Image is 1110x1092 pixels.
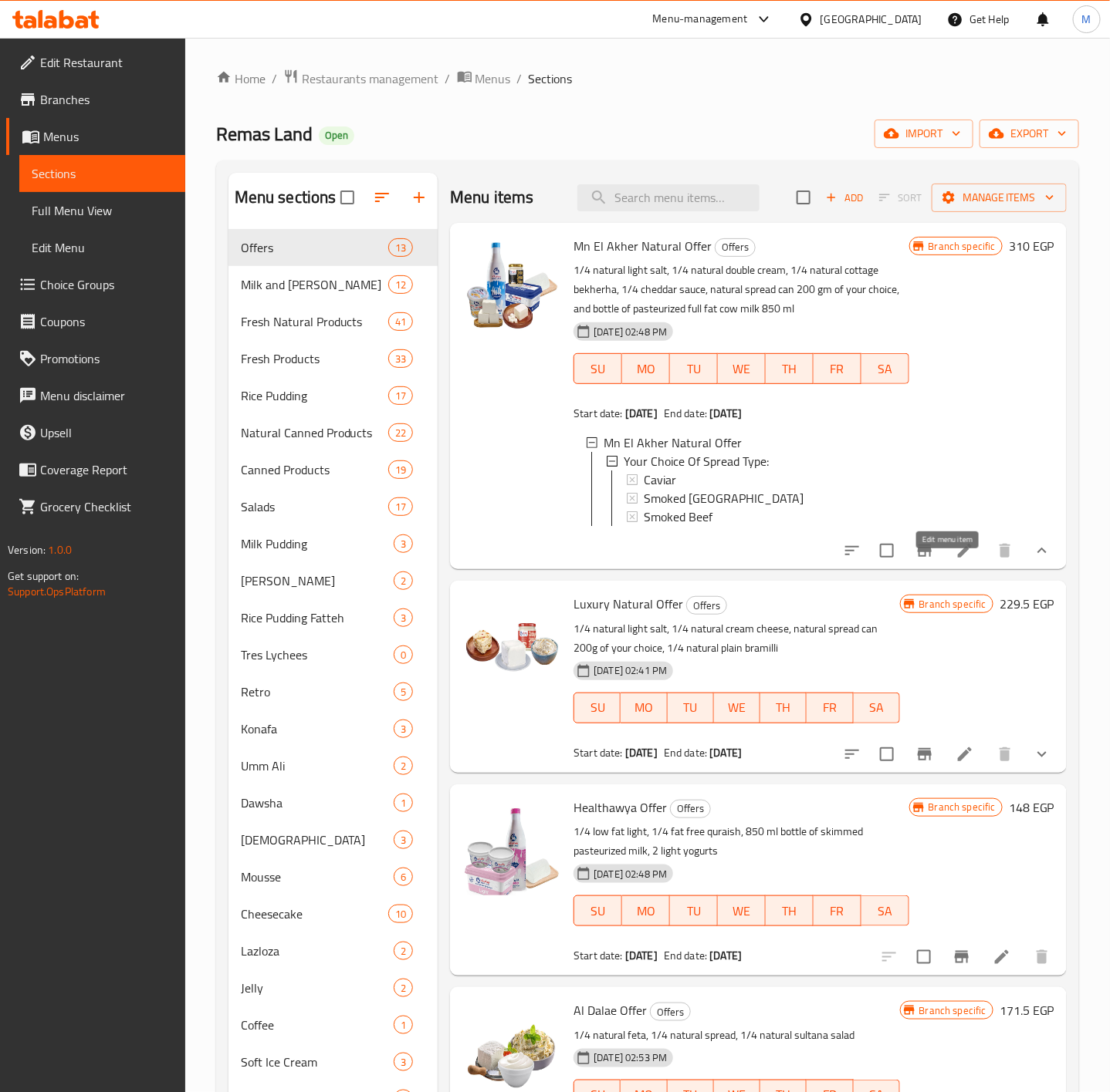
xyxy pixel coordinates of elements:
[48,540,72,560] span: 1.0.0
[766,353,814,384] button: TH
[19,229,185,266] a: Edit Menu
[241,386,388,405] span: Rice Pudding
[319,126,354,145] div: Open
[40,386,173,405] span: Menu disclaimer
[574,822,909,861] p: 1/4 low fat light, 1/4 fat free quraish, 850 ml bottle of skimmed pasteurized milk, 2 light yogurts
[40,53,173,72] span: Edit Restaurant
[241,1016,394,1034] span: Coffee
[854,693,900,723] button: SA
[331,181,364,214] span: Select all sections
[577,184,760,211] input: search
[475,69,511,88] span: Menus
[628,358,664,380] span: MO
[906,736,943,773] button: Branch-specific-item
[389,278,412,292] span: 12
[394,794,413,812] div: items
[241,757,394,775] span: Umm Ali
[766,895,814,926] button: TH
[767,696,800,719] span: TH
[319,129,354,142] span: Open
[241,608,394,627] span: Rice Pudding Fatteh
[394,868,413,886] div: items
[228,377,438,414] div: Rice Pudding17
[394,685,412,699] span: 5
[1000,999,1054,1021] h6: 171.5 EGP
[241,534,394,553] div: Milk Pudding
[40,460,173,479] span: Coverage Report
[651,1003,690,1021] span: Offers
[1033,745,1051,763] svg: Show Choices
[388,460,413,479] div: items
[241,460,388,479] span: Canned Products
[228,229,438,266] div: Offers13
[772,900,807,922] span: TH
[241,645,394,664] div: Tres Lychees
[574,592,683,615] span: Luxury Natural Offer
[574,796,667,819] span: Healthawya Offer
[228,562,438,599] div: [PERSON_NAME]2
[235,186,337,209] h2: Menu sections
[8,566,79,586] span: Get support on:
[228,969,438,1006] div: Jelly2
[676,358,712,380] span: TU
[40,349,173,368] span: Promotions
[394,611,412,625] span: 3
[821,11,922,28] div: [GEOGRAPHIC_DATA]
[956,745,974,763] a: Edit menu item
[664,403,707,423] span: End date:
[394,1016,413,1034] div: items
[241,794,394,812] span: Dawsha
[389,352,412,366] span: 33
[388,349,413,368] div: items
[241,682,394,701] div: Retro
[664,743,707,763] span: End date:
[668,693,714,723] button: TU
[718,353,766,384] button: WE
[820,900,855,922] span: FR
[574,999,647,1022] span: Al Dalae Offer
[6,488,185,525] a: Grocery Checklist
[574,743,623,763] span: Start date:
[709,945,742,966] b: [DATE]
[43,127,173,146] span: Menus
[587,1050,673,1065] span: [DATE] 02:53 PM
[628,900,664,922] span: MO
[389,389,412,403] span: 17
[228,488,438,525] div: Salads17
[302,69,439,88] span: Restaurants management
[820,186,869,210] button: Add
[450,186,534,209] h2: Menu items
[6,340,185,377] a: Promotions
[241,497,388,516] span: Salads
[943,939,980,976] button: Branch-specific-item
[814,895,861,926] button: FR
[716,238,755,256] span: Offers
[241,979,394,997] div: Jelly
[621,693,667,723] button: MO
[241,868,394,886] div: Mousse
[462,593,561,692] img: Luxury Natural Offer
[228,340,438,377] div: Fresh Products33
[574,619,899,658] p: 1/4 natural light salt, 1/4 natural cream cheese, natural spread can 200g of your choice, 1/4 nat...
[241,349,388,368] span: Fresh Products
[389,463,412,477] span: 19
[574,403,623,423] span: Start date:
[6,44,185,81] a: Edit Restaurant
[394,645,413,664] div: items
[6,451,185,488] a: Coverage Report
[580,900,616,922] span: SU
[644,489,804,507] span: Smoked [GEOGRAPHIC_DATA]
[887,124,961,143] span: import
[394,722,412,736] span: 3
[241,720,394,738] div: Konafa
[1000,593,1054,615] h6: 229.5 EGP
[1024,736,1061,773] button: show more
[644,507,712,526] span: Smoked Beef
[389,426,412,440] span: 22
[241,423,388,442] div: Natural Canned Products
[671,800,710,817] span: Offers
[228,673,438,710] div: Retro5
